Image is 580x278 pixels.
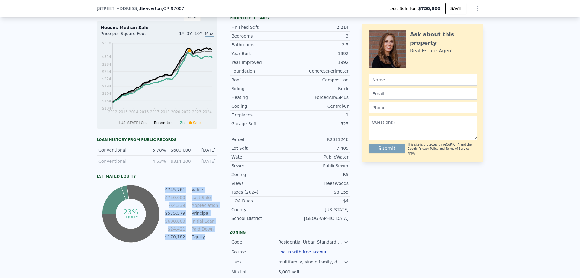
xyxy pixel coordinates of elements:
[369,102,477,113] input: Phone
[195,31,202,36] span: 10Y
[190,210,217,217] td: Principal
[231,189,290,195] div: Taxes (2024)
[290,68,349,74] div: ConcretePerimeter
[231,51,290,57] div: Year Built
[290,163,349,169] div: PublicSewer
[290,121,349,127] div: 525
[102,84,111,88] tspan: $194
[139,5,184,11] span: , Beaverton
[190,194,217,201] td: Last Sale
[446,147,469,150] a: Terms of Service
[123,208,138,216] tspan: 23%
[389,5,418,11] span: Last Sold for
[102,77,111,81] tspan: $224
[231,249,278,255] div: Source
[278,269,301,275] div: 5,000 sqft
[98,158,141,164] div: Conventional
[231,198,290,204] div: HOA Dues
[190,226,217,232] td: Paid Down
[231,172,290,178] div: Zoning
[369,88,477,100] input: Email
[195,158,216,164] div: [DATE]
[231,121,290,127] div: Garage Sqft
[118,110,128,114] tspan: 2013
[471,2,483,15] button: Show Options
[165,186,185,193] td: $745,761
[290,94,349,100] div: ForcedAir95Plus
[165,194,185,201] td: $750,000
[408,142,477,155] div: This site is protected by reCAPTCHA and the Google and apply.
[231,86,290,92] div: Siding
[290,86,349,92] div: Brick
[169,158,191,164] div: $314,100
[290,189,349,195] div: $8,155
[290,42,349,48] div: 2.5
[290,51,349,57] div: 1992
[165,226,185,232] td: $24,421
[205,31,214,37] span: Max
[165,234,185,240] td: $170,182
[171,110,180,114] tspan: 2020
[290,112,349,118] div: 1
[231,136,290,142] div: Parcel
[231,24,290,30] div: Finished Sqft
[231,180,290,186] div: Views
[418,5,440,11] span: $750,000
[231,207,290,213] div: County
[290,180,349,186] div: TreesWoods
[145,147,166,153] div: 5.78%
[410,47,453,54] div: Real Estate Agent
[231,68,290,74] div: Foundation
[145,158,166,164] div: 4.53%
[97,174,217,179] div: Estimated Equity
[290,33,349,39] div: 3
[162,6,184,11] span: , OR 97007
[190,218,217,224] td: Initial Loan
[290,172,349,178] div: R5
[278,259,344,265] div: multifamily, single family, duplex, triplex, quadplex, townhouse, cottage cluster, accessory dwel...
[290,215,349,221] div: [GEOGRAPHIC_DATA]
[290,198,349,204] div: $4
[231,77,290,83] div: Roof
[165,210,185,217] td: $575,579
[160,110,170,114] tspan: 2019
[290,207,349,213] div: [US_STATE]
[231,94,290,100] div: Heating
[231,259,278,265] div: Uses
[101,25,214,31] div: Houses Median Sale
[445,3,466,14] button: SAVE
[187,31,192,36] span: 3Y
[278,250,329,254] button: Log in with free account
[182,110,191,114] tspan: 2022
[369,74,477,86] input: Name
[419,147,438,150] a: Privacy Policy
[102,99,111,103] tspan: $134
[231,103,290,109] div: Cooling
[154,121,173,125] span: Beaverton
[231,59,290,65] div: Year Improved
[101,31,157,40] div: Price per Square Foot
[195,147,216,153] div: [DATE]
[290,103,349,109] div: CentralAir
[119,121,147,125] span: [US_STATE] Co.
[231,239,278,245] div: Code
[231,269,278,275] div: Min Lot
[190,202,217,209] td: Appreciation
[193,121,201,125] span: Sale
[98,147,141,153] div: Conventional
[231,215,290,221] div: School District
[290,136,349,142] div: R2011246
[108,110,118,114] tspan: 2012
[369,144,405,153] button: Submit
[150,110,159,114] tspan: 2017
[231,112,290,118] div: Fireplaces
[231,42,290,48] div: Bathrooms
[231,33,290,39] div: Bedrooms
[97,5,139,11] span: [STREET_ADDRESS]
[190,234,217,240] td: Equity
[290,154,349,160] div: PublicWater
[230,16,350,21] div: Property details
[230,230,350,235] div: Zoning
[102,70,111,74] tspan: $254
[102,106,111,110] tspan: $104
